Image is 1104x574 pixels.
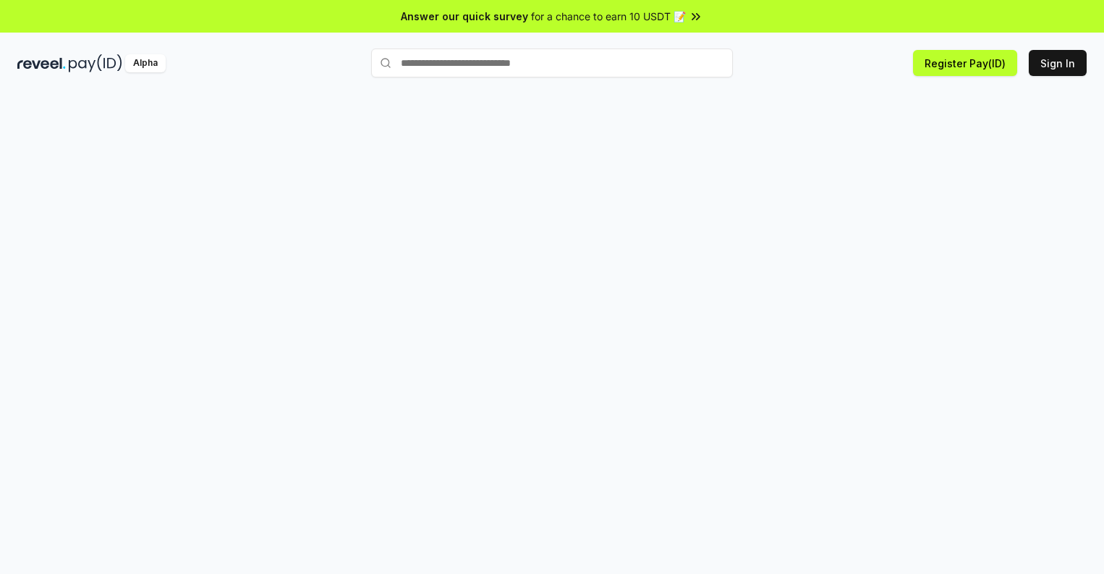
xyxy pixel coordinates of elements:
[1029,50,1087,76] button: Sign In
[125,54,166,72] div: Alpha
[913,50,1017,76] button: Register Pay(ID)
[17,54,66,72] img: reveel_dark
[531,9,686,24] span: for a chance to earn 10 USDT 📝
[69,54,122,72] img: pay_id
[401,9,528,24] span: Answer our quick survey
